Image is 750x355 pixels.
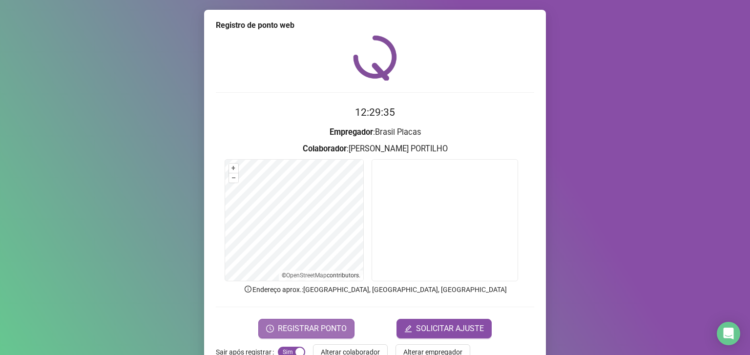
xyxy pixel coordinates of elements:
[416,323,484,334] span: SOLICITAR AJUSTE
[404,325,412,333] span: edit
[216,126,534,139] h3: : Brasil Placas
[244,285,252,293] span: info-circle
[278,323,347,334] span: REGISTRAR PONTO
[216,20,534,31] div: Registro de ponto web
[396,319,492,338] button: editSOLICITAR AJUSTE
[216,284,534,295] p: Endereço aprox. : [GEOGRAPHIC_DATA], [GEOGRAPHIC_DATA], [GEOGRAPHIC_DATA]
[258,319,354,338] button: REGISTRAR PONTO
[303,144,347,153] strong: Colaborador
[216,143,534,155] h3: : [PERSON_NAME] PORTILHO
[355,106,395,118] time: 12:29:35
[229,173,238,183] button: –
[282,272,360,279] li: © contributors.
[353,35,397,81] img: QRPoint
[229,164,238,173] button: +
[266,325,274,333] span: clock-circle
[330,127,373,137] strong: Empregador
[717,322,740,345] div: Open Intercom Messenger
[286,272,327,279] a: OpenStreetMap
